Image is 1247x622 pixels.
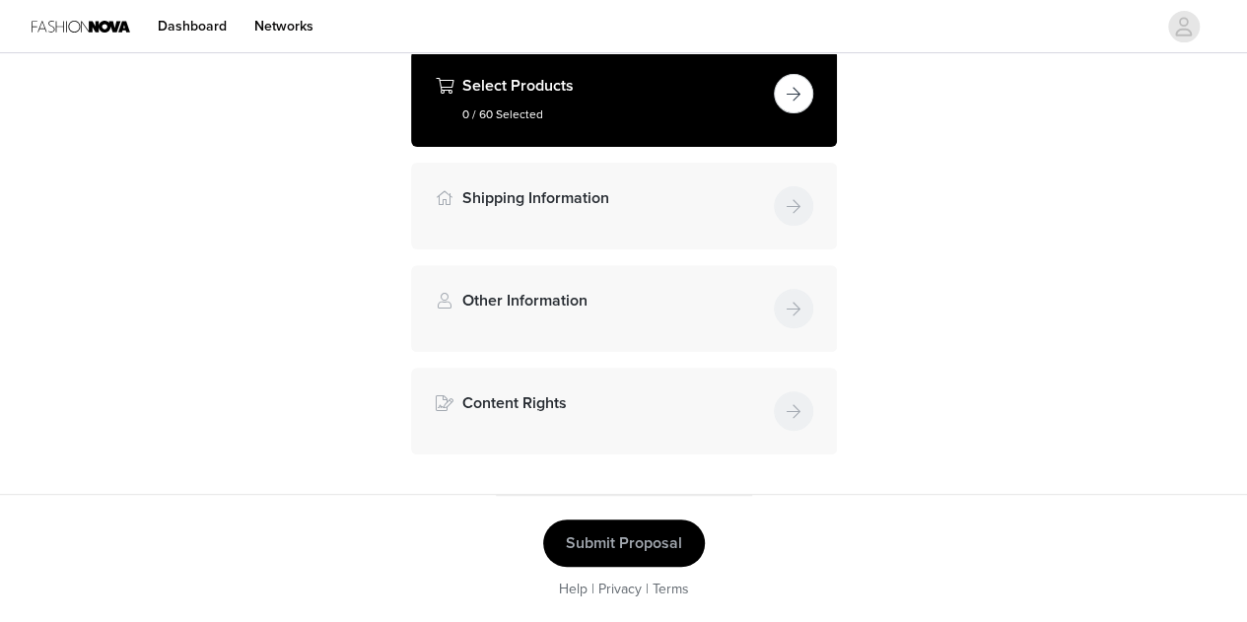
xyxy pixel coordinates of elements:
span: | [646,581,649,597]
h4: Shipping Information [462,186,766,210]
div: avatar [1174,11,1193,42]
div: Shipping Information [411,163,837,249]
h5: 0 / 60 Selected [462,105,766,123]
a: Dashboard [146,4,239,48]
h4: Other Information [462,289,766,312]
a: Networks [242,4,325,48]
div: Other Information [411,265,837,352]
a: Help [559,581,588,597]
h4: Content Rights [462,391,766,415]
a: Terms [653,581,689,597]
h4: Select Products [462,74,766,98]
button: Submit Proposal [543,519,705,567]
a: Privacy [598,581,642,597]
div: Content Rights [411,368,837,454]
img: Fashion Nova Logo [32,4,130,48]
div: Select Products [411,50,837,147]
span: | [591,581,594,597]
